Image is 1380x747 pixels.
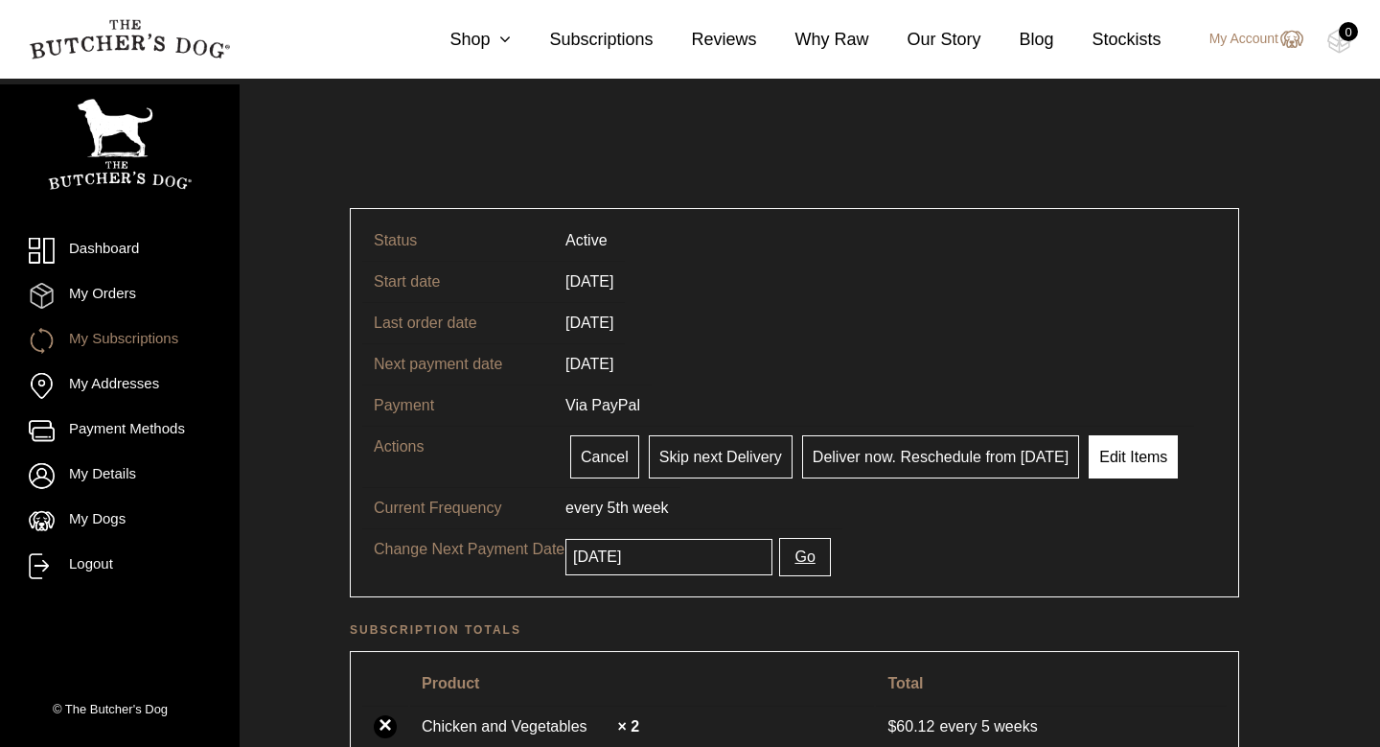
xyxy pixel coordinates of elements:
[362,302,554,343] td: Last order date
[876,664,1227,704] th: Total
[1089,435,1178,479] a: Edit Items
[410,664,874,704] th: Product
[554,261,625,302] td: [DATE]
[649,435,793,479] a: Skip next Delivery
[362,261,554,302] td: Start date
[350,620,1239,640] h2: Subscription totals
[887,718,896,735] span: $
[29,553,211,579] a: Logout
[565,500,629,516] span: every 5th
[617,718,639,735] strong: × 2
[565,397,640,413] span: Via PayPal
[374,497,565,520] p: Current Frequency
[362,426,554,487] td: Actions
[554,343,625,385] td: [DATE]
[1339,22,1358,41] div: 0
[29,283,211,309] a: My Orders
[411,27,511,53] a: Shop
[876,706,1227,747] td: every 5 weeks
[554,221,619,261] td: Active
[981,27,1054,53] a: Blog
[29,463,211,489] a: My Details
[554,302,625,343] td: [DATE]
[374,538,565,561] p: Change Next Payment Date
[887,718,939,735] span: 60.12
[802,435,1079,479] a: Deliver now. Reschedule from [DATE]
[570,435,639,479] a: Cancel
[362,343,554,385] td: Next payment date
[29,418,211,444] a: Payment Methods
[757,27,869,53] a: Why Raw
[422,715,613,738] a: Chicken and Vegetables
[362,221,554,261] td: Status
[779,538,830,576] button: Go
[632,500,668,516] span: week
[29,508,211,534] a: My Dogs
[362,385,554,426] td: Payment
[29,328,211,354] a: My Subscriptions
[869,27,981,53] a: Our Story
[48,99,192,190] img: TBD_Portrait_Logo_White.png
[1327,29,1351,54] img: TBD_Cart-Empty.png
[1190,28,1303,51] a: My Account
[374,715,397,738] a: ×
[1054,27,1161,53] a: Stockists
[511,27,653,53] a: Subscriptions
[653,27,756,53] a: Reviews
[29,373,211,399] a: My Addresses
[29,238,211,264] a: Dashboard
